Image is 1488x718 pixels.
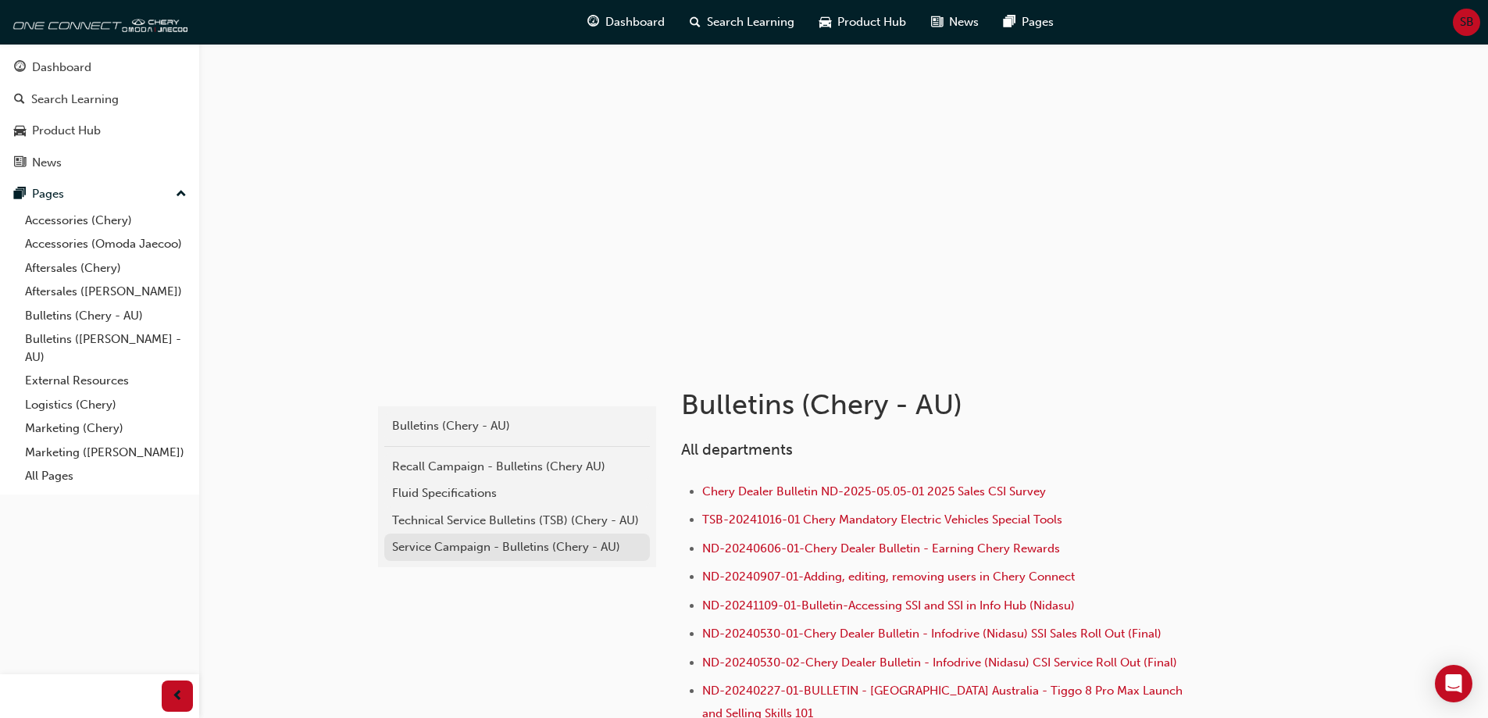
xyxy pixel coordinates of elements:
span: pages-icon [1004,13,1015,32]
div: Technical Service Bulletins (TSB) (Chery - AU) [392,512,642,530]
div: Recall Campaign - Bulletins (Chery AU) [392,458,642,476]
span: prev-icon [172,687,184,706]
a: Technical Service Bulletins (TSB) (Chery - AU) [384,507,650,534]
span: Product Hub [837,13,906,31]
span: up-icon [176,184,187,205]
a: All Pages [19,464,193,488]
a: Accessories (Omoda Jaecoo) [19,232,193,256]
span: news-icon [931,13,943,32]
div: News [32,154,62,172]
div: Pages [32,185,64,203]
a: guage-iconDashboard [575,6,677,38]
a: Bulletins (Chery - AU) [384,413,650,440]
button: DashboardSearch LearningProduct HubNews [6,50,193,180]
a: Aftersales ([PERSON_NAME]) [19,280,193,304]
a: ND-20240530-02-Chery Dealer Bulletin - Infodrive (Nidasu) CSI Service Roll Out (Final) [702,655,1177,670]
a: news-iconNews [919,6,991,38]
span: Pages [1022,13,1054,31]
div: Dashboard [32,59,91,77]
a: TSB-20241016-01 Chery Mandatory Electric Vehicles Special Tools [702,513,1062,527]
span: guage-icon [587,13,599,32]
a: Bulletins ([PERSON_NAME] - AU) [19,327,193,369]
a: News [6,148,193,177]
div: Bulletins (Chery - AU) [392,417,642,435]
a: car-iconProduct Hub [807,6,919,38]
span: news-icon [14,156,26,170]
span: SB [1460,13,1474,31]
a: Chery Dealer Bulletin ND-2025-05.05-01 2025 Sales CSI Survey [702,484,1046,498]
span: search-icon [690,13,701,32]
a: ND-20241109-01-Bulletin-Accessing SSI and SSI in Info Hub (Nidasu) [702,598,1075,613]
a: ND-20240606-01-Chery Dealer Bulletin - Earning Chery Rewards [702,541,1060,555]
a: pages-iconPages [991,6,1066,38]
a: Bulletins (Chery - AU) [19,304,193,328]
button: Pages [6,180,193,209]
span: car-icon [14,124,26,138]
a: Recall Campaign - Bulletins (Chery AU) [384,453,650,480]
a: Accessories (Chery) [19,209,193,233]
img: oneconnect [8,6,187,38]
div: Product Hub [32,122,101,140]
span: car-icon [819,13,831,32]
span: guage-icon [14,61,26,75]
a: Marketing (Chery) [19,416,193,441]
button: SB [1453,9,1480,36]
a: Marketing ([PERSON_NAME]) [19,441,193,465]
a: ND-20240530-01-Chery Dealer Bulletin - Infodrive (Nidasu) SSI Sales Roll Out (Final) [702,627,1161,641]
span: search-icon [14,93,25,107]
a: External Resources [19,369,193,393]
a: Search Learning [6,85,193,114]
a: Service Campaign - Bulletins (Chery - AU) [384,534,650,561]
a: Logistics (Chery) [19,393,193,417]
span: pages-icon [14,188,26,202]
span: All departments [681,441,793,459]
div: Fluid Specifications [392,484,642,502]
div: Open Intercom Messenger [1435,665,1472,702]
span: News [949,13,979,31]
a: Product Hub [6,116,193,145]
div: Search Learning [31,91,119,109]
a: ND-20240907-01-Adding, editing, removing users in Chery Connect [702,570,1075,584]
a: Aftersales (Chery) [19,256,193,280]
a: Fluid Specifications [384,480,650,507]
span: Dashboard [605,13,665,31]
div: Service Campaign - Bulletins (Chery - AU) [392,538,642,556]
h1: Bulletins (Chery - AU) [681,388,1194,422]
a: Dashboard [6,53,193,82]
span: Search Learning [707,13,794,31]
a: search-iconSearch Learning [677,6,807,38]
